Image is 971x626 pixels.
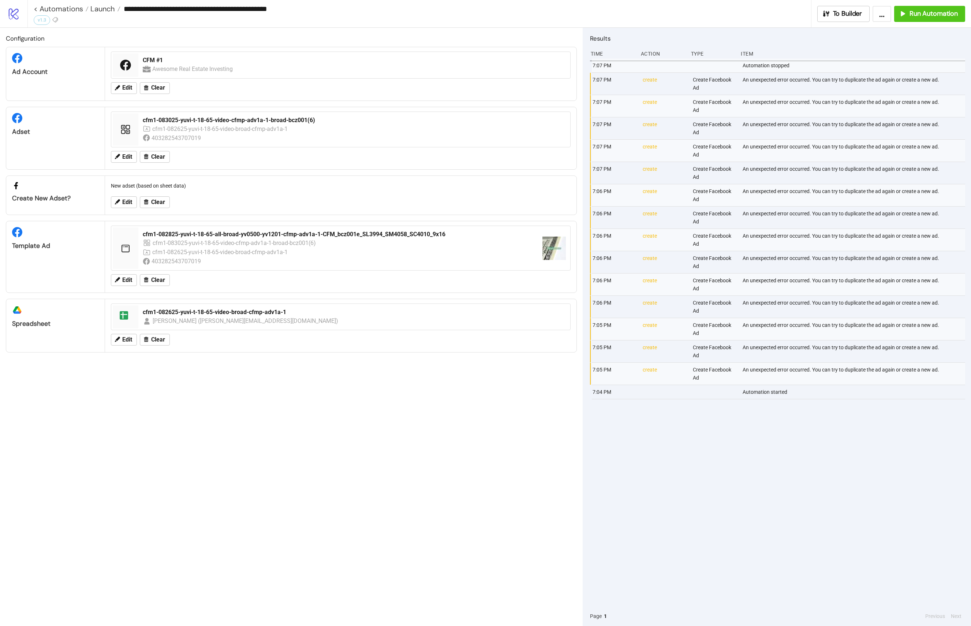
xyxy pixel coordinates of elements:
[140,151,170,163] button: Clear
[692,140,737,162] div: Create Facebook Ad
[742,73,967,95] div: An unexpected error occurred. You can try to duplicate the ad again or create a new ad.
[692,73,737,95] div: Create Facebook Ad
[642,340,687,362] div: create
[642,162,687,184] div: create
[152,257,202,266] div: 403282543707019
[108,179,574,193] div: New adset (based on sheet data)
[152,64,234,73] div: Awesome Real Estate Investing
[592,184,637,206] div: 7:06 PM
[143,230,537,238] div: cfm1-082825-yuvi-t-18-65-all-broad-yv0500-yv1201-cfmp-adv1a-1-CFM_bcz001e_SL3994_SM4058_SC4010_9x16
[89,5,120,12] a: Launch
[592,318,637,340] div: 7:05 PM
[6,34,577,43] h2: Configuration
[592,95,637,117] div: 7:07 PM
[152,248,288,257] div: cfm1-082625-yuvi-t-18-65-video-broad-cfmp-adv1a-1
[592,251,637,273] div: 7:06 PM
[592,296,637,318] div: 7:06 PM
[592,59,637,72] div: 7:07 PM
[817,6,870,22] button: To Builder
[692,274,737,295] div: Create Facebook Ad
[592,229,637,251] div: 7:06 PM
[111,196,137,208] button: Edit
[590,47,635,61] div: Time
[642,296,687,318] div: create
[742,59,967,72] div: Automation stopped
[742,363,967,385] div: An unexpected error occurred. You can try to duplicate the ad again or create a new ad.
[143,116,566,124] div: cfm1-083025-yuvi-t-18-65-video-cfmp-adv1a-1-broad-bcz001(6)
[692,95,737,117] div: Create Facebook Ad
[894,6,965,22] button: Run Automation
[692,162,737,184] div: Create Facebook Ad
[151,84,165,91] span: Clear
[153,238,316,248] div: cfm1-083025-yuvi-t-18-65-video-cfmp-adv1a-1-broad-bcz001(6)
[602,612,609,620] button: 1
[642,318,687,340] div: create
[592,363,637,385] div: 7:05 PM
[692,296,737,318] div: Create Facebook Ad
[740,47,965,61] div: Item
[692,251,737,273] div: Create Facebook Ad
[122,199,132,205] span: Edit
[590,34,965,43] h2: Results
[692,117,737,139] div: Create Facebook Ad
[122,154,132,160] span: Edit
[592,207,637,229] div: 7:06 PM
[122,84,132,91] span: Edit
[692,340,737,362] div: Create Facebook Ad
[742,385,967,399] div: Automation started
[12,194,99,203] div: Create new adset?
[692,184,737,206] div: Create Facebook Ad
[692,363,737,385] div: Create Facebook Ad
[542,237,566,260] img: https://scontent-fra5-1.xx.fbcdn.net/v/t15.13418-10/541180446_799720625940248_5118827951245982853...
[690,47,735,61] div: Type
[592,385,637,399] div: 7:04 PM
[12,128,99,136] div: Adset
[140,196,170,208] button: Clear
[642,274,687,295] div: create
[592,117,637,139] div: 7:07 PM
[642,229,687,251] div: create
[590,612,602,620] span: Page
[692,318,737,340] div: Create Facebook Ad
[592,140,637,162] div: 7:07 PM
[140,334,170,346] button: Clear
[642,73,687,95] div: create
[742,162,967,184] div: An unexpected error occurred. You can try to duplicate the ad again or create a new ad.
[152,133,202,143] div: 403282543707019
[742,340,967,362] div: An unexpected error occurred. You can try to duplicate the ad again or create a new ad.
[12,320,99,328] div: Spreadsheet
[153,316,339,325] div: [PERSON_NAME] ([PERSON_NAME][EMAIL_ADDRESS][DOMAIN_NAME])
[122,277,132,283] span: Edit
[742,140,967,162] div: An unexpected error occurred. You can try to duplicate the ad again or create a new ad.
[34,5,89,12] a: < Automations
[122,336,132,343] span: Edit
[143,56,566,64] div: CFM #1
[151,336,165,343] span: Clear
[642,140,687,162] div: create
[910,10,958,18] span: Run Automation
[111,274,137,286] button: Edit
[151,199,165,205] span: Clear
[592,162,637,184] div: 7:07 PM
[140,274,170,286] button: Clear
[640,47,685,61] div: Action
[12,68,99,76] div: Ad Account
[923,612,947,620] button: Previous
[742,251,967,273] div: An unexpected error occurred. You can try to duplicate the ad again or create a new ad.
[742,184,967,206] div: An unexpected error occurred. You can try to duplicate the ad again or create a new ad.
[742,207,967,229] div: An unexpected error occurred. You can try to duplicate the ad again or create a new ad.
[642,363,687,385] div: create
[642,184,687,206] div: create
[692,207,737,229] div: Create Facebook Ad
[642,251,687,273] div: create
[152,124,288,133] div: cfm1-082625-yuvi-t-18-65-video-broad-cfmp-adv1a-1
[143,308,566,316] div: cfm1-082625-yuvi-t-18-65-video-broad-cfmp-adv1a-1
[742,117,967,139] div: An unexpected error occurred. You can try to duplicate the ad again or create a new ad.
[742,274,967,295] div: An unexpected error occurred. You can try to duplicate the ad again or create a new ad.
[89,4,115,14] span: Launch
[34,15,50,25] div: v1.3
[12,242,99,250] div: Template Ad
[833,10,862,18] span: To Builder
[692,229,737,251] div: Create Facebook Ad
[592,274,637,295] div: 7:06 PM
